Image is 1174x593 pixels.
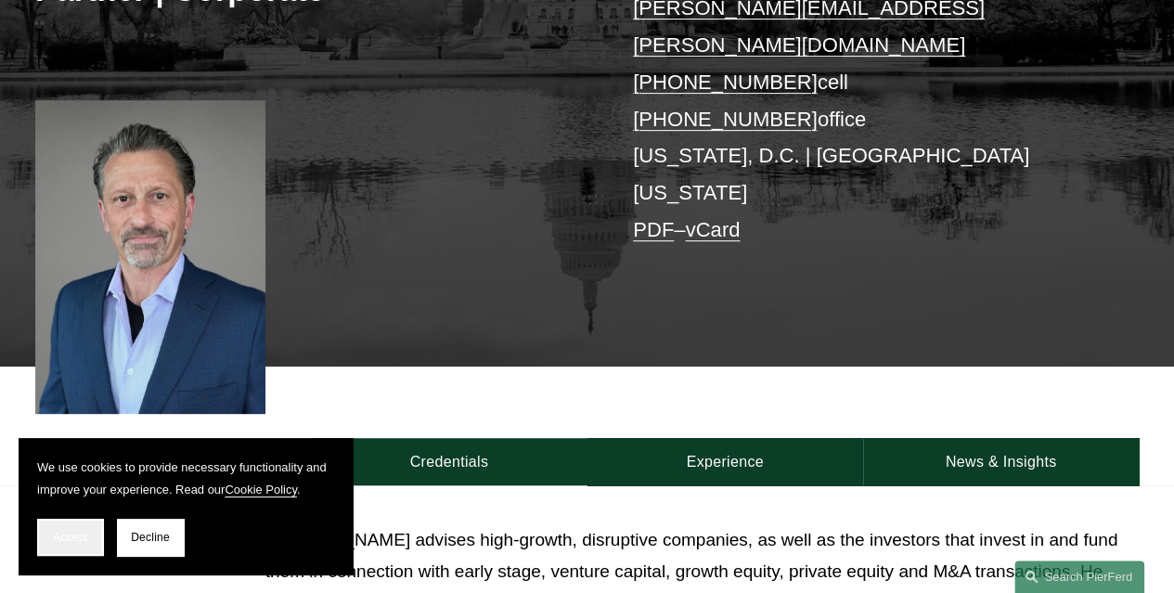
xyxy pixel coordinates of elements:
[37,519,104,556] button: Accept
[19,438,353,574] section: Cookie banner
[117,519,184,556] button: Decline
[633,71,818,94] a: [PHONE_NUMBER]
[37,457,334,500] p: We use cookies to provide necessary functionality and improve your experience. Read our .
[863,438,1139,485] a: News & Insights
[225,483,297,496] a: Cookie Policy
[131,531,170,544] span: Decline
[587,438,863,485] a: Experience
[1014,561,1144,593] a: Search this site
[633,218,674,241] a: PDF
[53,531,88,544] span: Accept
[311,438,587,485] a: Credentials
[633,108,818,131] a: [PHONE_NUMBER]
[685,218,740,241] a: vCard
